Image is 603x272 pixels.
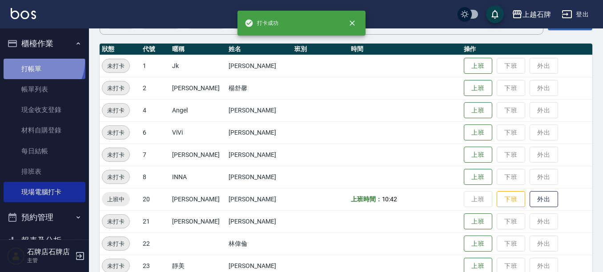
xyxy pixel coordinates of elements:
img: Person [7,247,25,265]
span: 未打卡 [102,84,129,93]
th: 代號 [141,44,170,55]
button: 上班 [464,58,492,74]
p: 主管 [27,256,72,264]
button: 外出 [530,191,558,208]
th: 姓名 [226,44,292,55]
span: 上班中 [102,195,130,204]
td: 2 [141,77,170,99]
span: 未打卡 [102,150,129,160]
td: 林偉倫 [226,232,292,255]
td: [PERSON_NAME] [170,210,226,232]
button: 上班 [464,213,492,230]
td: [PERSON_NAME] [226,144,292,166]
td: 4 [141,99,170,121]
button: 登出 [558,6,592,23]
button: 上班 [464,80,492,96]
button: 上越石牌 [508,5,555,24]
td: 6 [141,121,170,144]
td: 楊舒馨 [226,77,292,99]
td: 7 [141,144,170,166]
th: 班別 [292,44,349,55]
td: 8 [141,166,170,188]
td: [PERSON_NAME] [170,188,226,210]
th: 狀態 [100,44,141,55]
span: 未打卡 [102,106,129,115]
td: Jk [170,55,226,77]
button: save [486,5,504,23]
button: 上班 [464,236,492,252]
button: 櫃檯作業 [4,32,85,55]
td: 1 [141,55,170,77]
td: Angel [170,99,226,121]
td: [PERSON_NAME] [226,166,292,188]
span: 未打卡 [102,128,129,137]
a: 每日結帳 [4,141,85,161]
a: 材料自購登錄 [4,120,85,140]
a: 排班表 [4,161,85,182]
a: 現金收支登錄 [4,100,85,120]
span: 未打卡 [102,172,129,182]
a: 現場電腦打卡 [4,182,85,202]
td: 21 [141,210,170,232]
span: 未打卡 [102,61,129,71]
td: 20 [141,188,170,210]
th: 暱稱 [170,44,226,55]
button: 上班 [464,147,492,163]
th: 操作 [462,44,592,55]
div: 上越石牌 [523,9,551,20]
a: 打帳單 [4,59,85,79]
td: [PERSON_NAME] [226,188,292,210]
button: 上班 [464,169,492,185]
span: 未打卡 [102,217,129,226]
td: [PERSON_NAME] [170,144,226,166]
span: 打卡成功 [245,19,278,28]
span: 10:42 [382,196,398,203]
td: ViVi [170,121,226,144]
img: Logo [11,8,36,19]
td: [PERSON_NAME] [226,210,292,232]
button: 預約管理 [4,206,85,229]
td: [PERSON_NAME] [226,99,292,121]
b: 上班時間： [351,196,382,203]
td: [PERSON_NAME] [226,121,292,144]
td: INNA [170,166,226,188]
a: 帳單列表 [4,79,85,100]
button: close [342,13,362,33]
button: 上班 [464,102,492,119]
span: 未打卡 [102,239,129,248]
h5: 石牌店石牌店 [27,248,72,256]
td: 22 [141,232,170,255]
button: 上班 [464,124,492,141]
button: 下班 [497,191,525,208]
td: [PERSON_NAME] [170,77,226,99]
td: [PERSON_NAME] [226,55,292,77]
button: 報表及分析 [4,229,85,252]
span: 未打卡 [102,261,129,271]
th: 時間 [349,44,462,55]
